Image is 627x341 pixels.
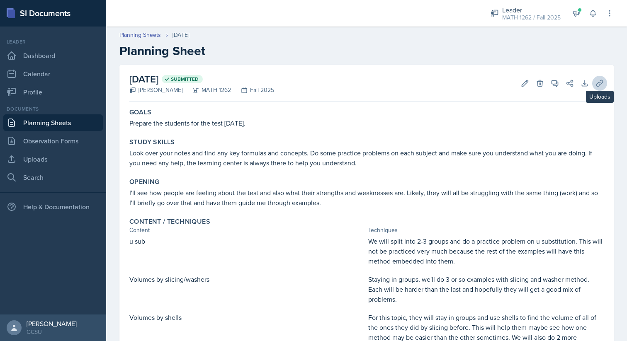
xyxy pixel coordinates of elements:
[129,72,274,87] h2: [DATE]
[129,178,160,186] label: Opening
[3,133,103,149] a: Observation Forms
[129,188,604,208] p: I'll see how people are feeling about the test and also what their strengths and weaknesses are. ...
[3,84,103,100] a: Profile
[129,118,604,128] p: Prepare the students for the test [DATE].
[502,13,561,22] div: MATH 1262 / Fall 2025
[368,274,604,304] p: Staying in groups, we'll do 3 or so examples with slicing and washer method. Each will be harder ...
[3,105,103,113] div: Documents
[3,198,103,215] div: Help & Documentation
[129,218,210,226] label: Content / Techniques
[502,5,561,15] div: Leader
[27,328,77,336] div: GCSU
[182,86,231,94] div: MATH 1262
[3,114,103,131] a: Planning Sheets
[27,319,77,328] div: [PERSON_NAME]
[3,38,103,46] div: Leader
[3,169,103,186] a: Search
[368,236,604,266] p: We will split into 2-3 groups and do a practice problem on u substitution. This will not be pract...
[129,236,365,246] p: u sub
[129,148,604,168] p: Look over your notes and find any key formulas and concepts. Do some practice problems on each su...
[129,312,365,322] p: Volumes by shells
[173,31,189,39] div: [DATE]
[231,86,274,94] div: Fall 2025
[3,151,103,167] a: Uploads
[368,226,604,235] div: Techniques
[129,274,365,284] p: Volumes by slicing/washers
[592,76,607,91] button: Uploads
[3,65,103,82] a: Calendar
[3,47,103,64] a: Dashboard
[129,138,175,146] label: Study Skills
[119,44,614,58] h2: Planning Sheet
[119,31,161,39] a: Planning Sheets
[129,226,365,235] div: Content
[129,108,151,116] label: Goals
[171,76,199,82] span: Submitted
[129,86,182,94] div: [PERSON_NAME]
